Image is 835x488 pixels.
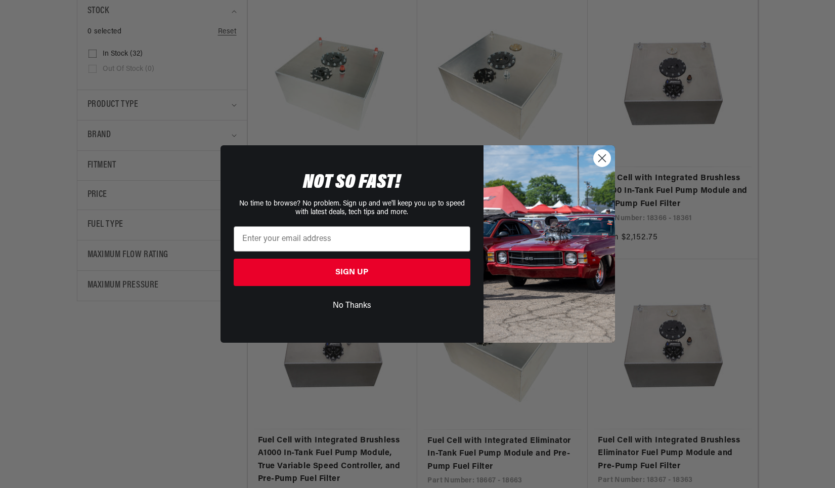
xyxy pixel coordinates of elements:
[234,296,470,315] button: No Thanks
[234,226,470,252] input: Enter your email address
[234,259,470,286] button: SIGN UP
[239,200,465,216] span: No time to browse? No problem. Sign up and we'll keep you up to speed with latest deals, tech tip...
[593,149,611,167] button: Close dialog
[303,173,401,193] span: NOT SO FAST!
[484,145,615,343] img: 85cdd541-2605-488b-b08c-a5ee7b438a35.jpeg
